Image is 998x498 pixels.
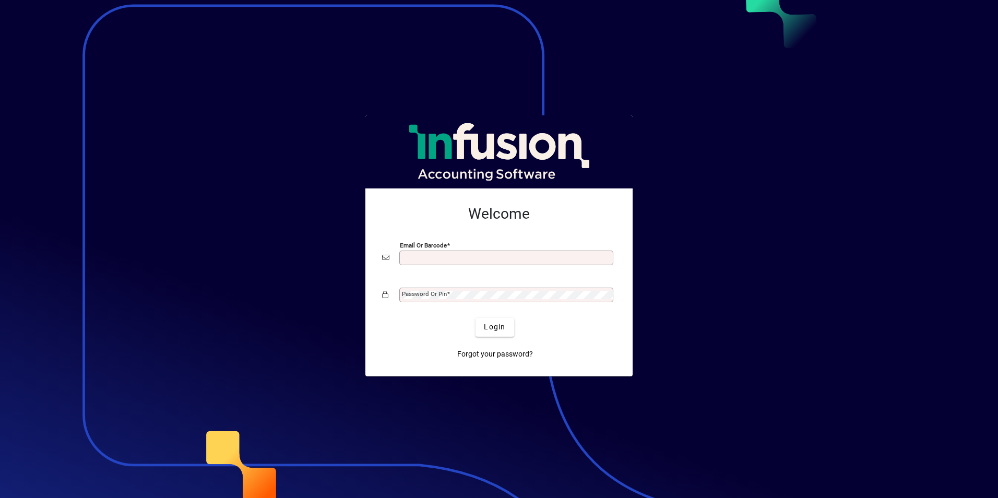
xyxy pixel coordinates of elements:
mat-label: Email or Barcode [400,241,447,248]
a: Forgot your password? [453,345,537,364]
mat-label: Password or Pin [402,290,447,298]
button: Login [476,318,514,337]
span: Forgot your password? [457,349,533,360]
h2: Welcome [382,205,616,223]
span: Login [484,322,505,333]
